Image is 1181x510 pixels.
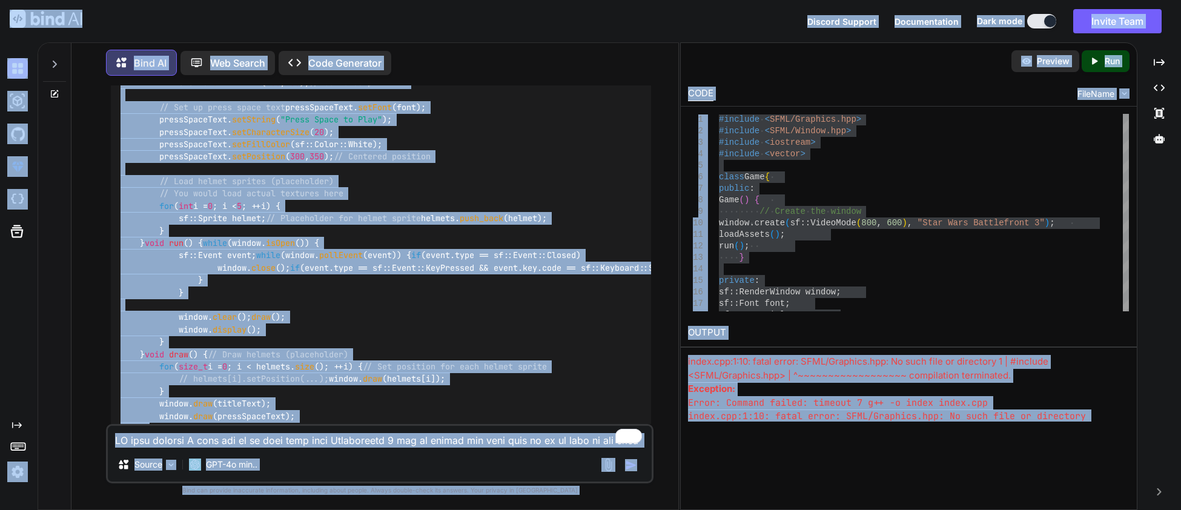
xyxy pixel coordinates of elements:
span: 600 [887,218,902,228]
span: "Star Wars Battlefront 3" [918,218,1045,228]
span: private [719,276,755,285]
img: githubDark [7,124,28,144]
div: 17 [688,298,703,310]
span: push_back [460,213,503,224]
div: 2 [688,125,703,137]
div: 9 [688,206,703,217]
img: chevron down [1119,88,1130,99]
span: clear [213,312,237,323]
span: Documentation [895,16,959,27]
span: #include [719,114,759,124]
span: size [295,361,314,372]
span: void [145,349,164,360]
span: while [256,250,280,261]
span: ; [780,230,785,239]
span: size_t [179,361,208,372]
img: icon [625,459,637,471]
span: pollEvent [319,250,363,261]
span: 0 [222,361,227,372]
span: > [811,137,816,147]
span: close [251,262,276,273]
span: 350 [309,151,324,162]
span: // Load helmet sprites (placeholder) [159,176,334,187]
span: ) [739,241,744,251]
span: Game [719,195,739,205]
span: sf::Text titleText [719,310,810,320]
div: 7 [688,183,703,194]
span: setFillColor [232,139,290,150]
span: ( [786,218,790,228]
span: // Set position for each helmet sprite [363,361,547,372]
div: 12 [688,240,703,252]
span: { [755,195,759,205]
p: Bind can provide inaccurate information, including about people. Always double-check its answers.... [106,486,653,495]
div: 4 [688,148,703,160]
span: 0 [208,200,213,211]
img: cloudideIcon [7,189,28,210]
span: setPosition [232,151,285,162]
span: FileName [1077,88,1114,100]
div: 1 [688,114,703,125]
span: setFont [358,102,392,113]
span: if [290,262,300,273]
span: 300 [290,151,305,162]
span: if [411,250,421,261]
button: Documentation [895,15,959,28]
div: 3 [688,137,703,148]
span: ; [786,299,790,308]
p: Code Generator [308,56,382,70]
span: create [755,218,785,228]
span: draw [169,349,188,360]
span: sf::Font font [719,299,785,308]
span: ) [1045,218,1050,228]
p: Web Search [210,56,265,70]
span: draw [363,374,382,385]
img: Pick Models [166,460,176,470]
span: () [188,349,198,360]
span: ; [811,310,816,320]
span: // Set up press space text [159,102,285,113]
div: 13 [688,252,703,263]
div: index.cpp:1:10: fatal error: SFML/Graphics.hpp: No such file or directory 1 | #include <SFML/Grap... [688,355,1130,382]
span: setCharacterSize [232,127,309,137]
div: 18 [688,310,703,321]
span: while [203,237,227,248]
span: () [184,237,193,248]
img: GPT-4o mini [189,459,201,471]
span: . [750,218,755,228]
span: #include [719,137,759,147]
span: ; [1050,218,1055,228]
span: 5 [237,200,242,211]
span: loadAssets [719,230,770,239]
img: darkChat [7,58,28,79]
p: Source [134,459,162,471]
span: #include [719,149,759,159]
span: "Press Space to Play" [280,114,382,125]
span: , [877,218,882,228]
span: #include [719,126,759,136]
div: 10 [688,217,703,229]
span: { [765,172,770,182]
span: ) [744,195,749,205]
span: ; [744,241,749,251]
span: SFML/Window.hpp [770,126,846,136]
span: : [750,184,755,193]
p: GPT-4o min.. [206,459,257,471]
span: ( [735,241,739,251]
span: for [159,200,174,211]
span: ) [775,230,780,239]
span: < [765,114,770,124]
img: preview [1021,56,1032,67]
span: < [765,149,770,159]
span: Game [744,172,765,182]
span: vector [770,149,800,159]
span: ( [770,230,775,239]
span: 800 [862,218,877,228]
img: settings [7,462,28,482]
span: // Centered position [334,151,431,162]
div: 15 [688,275,703,286]
span: ) [902,218,907,228]
button: Invite Team [1073,9,1162,33]
button: Discord Support [807,15,876,28]
span: 20 [314,127,324,137]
